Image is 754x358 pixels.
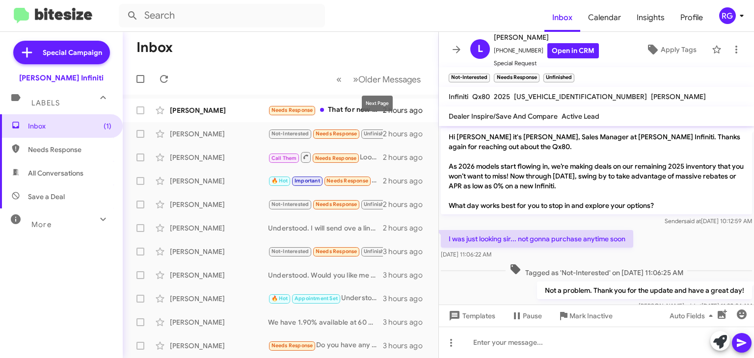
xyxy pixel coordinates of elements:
span: Call Them [271,155,297,161]
span: said at [684,217,701,225]
a: Inbox [544,3,580,32]
span: Sender [DATE] 10:12:59 AM [665,217,752,225]
span: Qx80 [472,92,490,101]
p: Hi [PERSON_NAME] it's [PERSON_NAME], Sales Manager at [PERSON_NAME] Infiniti. Thanks again for re... [441,128,752,214]
div: Understood. Would you like me to appraise it and make you an offer? [268,270,383,280]
span: Needs Response [271,342,313,349]
div: That for new right [268,104,383,116]
span: Needs Response [326,178,368,184]
div: [PERSON_NAME] [170,294,268,304]
a: Special Campaign [13,41,110,64]
div: No worries! Thank you for the update. Have a great day! [268,246,383,257]
span: Not-Interested [271,201,309,207]
span: Not-Interested [271,248,309,255]
input: Search [119,4,325,27]
div: 3 hours ago [383,317,431,327]
a: Insights [629,3,673,32]
span: More [31,220,52,229]
span: Labels [31,99,60,107]
div: [PERSON_NAME] [170,247,268,256]
span: Needs Response [316,130,357,137]
p: I was just looking sir... not gonna purchase anytime soon [441,230,633,248]
span: 🔥 Hot [271,178,288,184]
div: Next Page [362,96,393,111]
span: [PERSON_NAME] [DATE] 11:20:34 AM [639,302,752,309]
span: Needs Response [271,107,313,113]
span: Unfinished [364,201,391,207]
span: Apply Tags [661,41,697,58]
span: Special Campaign [43,48,102,57]
button: Templates [439,307,503,325]
div: 3 hours ago [383,341,431,351]
span: [US_VEHICLE_IDENTIFICATION_NUMBER] [514,92,647,101]
span: Unfinished [364,130,391,137]
span: Mark Inactive [569,307,613,325]
div: 2 hours ago [383,129,431,139]
div: [PERSON_NAME] [170,176,268,186]
span: [DATE] 11:06:22 AM [441,251,491,258]
button: Apply Tags [635,41,707,58]
span: Save a Deal [28,192,65,202]
button: Pause [503,307,550,325]
div: 2 hours ago [383,105,431,115]
span: L [478,41,483,57]
p: Not a problem. Thank you for the update and have a great day! [537,281,752,299]
a: Open in CRM [547,43,599,58]
small: Unfinished [543,74,574,82]
span: Inbox [28,121,111,131]
span: Appointment Set [295,295,338,302]
div: Okay [268,175,383,186]
div: [PERSON_NAME] [170,341,268,351]
div: Understood. I will send ove a link with some options and access to our website and just let me kn... [268,223,383,233]
div: 2 hours ago [383,223,431,233]
div: [PERSON_NAME] [170,129,268,139]
div: 2 hours ago [383,153,431,162]
div: 3 hours ago [383,294,431,304]
div: Yes sir ☺️ [268,128,383,139]
a: Calendar [580,3,629,32]
div: [PERSON_NAME] [170,153,268,162]
span: Tagged as 'Not-Interested' on [DATE] 11:06:25 AM [506,263,687,278]
button: Auto Fields [662,307,725,325]
a: Profile [673,3,711,32]
button: Next [347,69,427,89]
div: [PERSON_NAME] [170,270,268,280]
div: Do you have any 2025 models in the emerald green ? What's the cost out the door on the 2025 ? [268,340,383,351]
button: RG [711,7,743,24]
div: [PERSON_NAME] [170,223,268,233]
span: said at [684,302,701,309]
div: 2 hours ago [383,200,431,209]
span: Active Lead [562,112,599,121]
div: RG [719,7,736,24]
span: « [336,73,342,85]
h1: Inbox [136,40,173,55]
span: 🔥 Hot [271,295,288,302]
div: Looking for white one with brown interior [268,151,383,163]
div: [PERSON_NAME] [170,317,268,327]
div: We have 1.90% available at 60 months and 4.90% up to 84 months. Some other incentives have been u... [268,317,383,327]
span: Special Request [494,58,599,68]
small: Needs Response [494,74,539,82]
span: All Conversations [28,168,83,178]
span: Needs Response [28,145,111,154]
span: Not-Interested [271,130,309,137]
span: Auto Fields [670,307,717,325]
button: Previous [330,69,348,89]
span: Dealer Inspire/Save And Compare [449,112,558,121]
span: Older Messages [358,74,421,85]
span: » [353,73,358,85]
button: Mark Inactive [550,307,620,325]
span: [PERSON_NAME] [651,92,706,101]
span: Needs Response [316,201,357,207]
span: [PHONE_NUMBER] [494,43,599,58]
span: Infiniti [449,92,468,101]
div: 2 hours ago [383,176,431,186]
span: Needs Response [315,155,357,161]
span: Pause [523,307,542,325]
div: 3 hours ago [383,270,431,280]
span: 2025 [494,92,510,101]
nav: Page navigation example [331,69,427,89]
